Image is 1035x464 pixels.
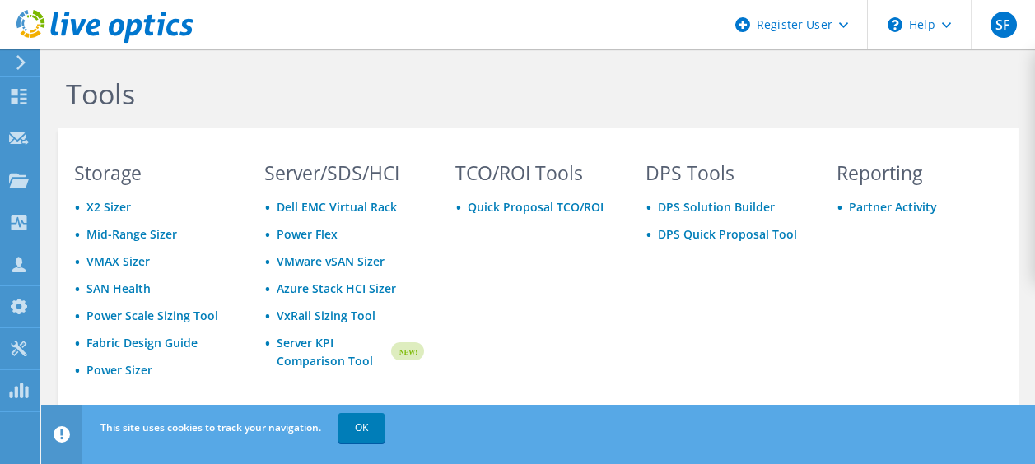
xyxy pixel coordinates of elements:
[66,77,1002,111] h1: Tools
[991,12,1017,38] span: SF
[86,308,218,323] a: Power Scale Sizing Tool
[100,420,321,434] span: This site uses cookies to track your navigation.
[86,335,198,350] a: Fabric Design Guide
[277,281,396,296] a: Azure Stack HCI Sizer
[277,334,388,370] a: Server KPI Comparison Tool
[837,164,995,182] h3: Reporting
[658,226,797,242] a: DPS Quick Proposal Tool
[86,226,177,242] a: Mid-Range Sizer
[455,164,614,182] h3: TCO/ROI Tools
[658,199,775,215] a: DPS Solution Builder
[277,199,397,215] a: Dell EMC Virtual Rack
[468,199,604,215] a: Quick Proposal TCO/ROI
[86,199,131,215] a: X2 Sizer
[277,308,375,323] a: VxRail Sizing Tool
[86,281,151,296] a: SAN Health
[646,164,804,182] h3: DPS Tools
[264,164,423,182] h3: Server/SDS/HCI
[86,362,152,378] a: Power Sizer
[277,253,385,269] a: VMware vSAN Sizer
[849,199,937,215] a: Partner Activity
[888,17,902,32] svg: \n
[277,226,338,242] a: Power Flex
[338,413,385,443] a: OK
[74,164,233,182] h3: Storage
[86,253,150,269] a: VMAX Sizer
[389,332,424,371] img: new-badge.svg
